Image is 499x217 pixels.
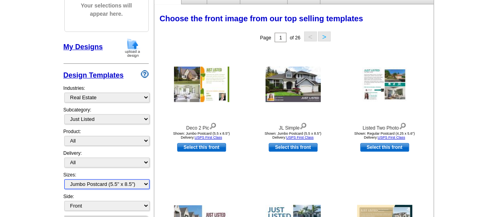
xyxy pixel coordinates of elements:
[209,121,217,130] img: view design details
[318,32,331,41] button: >
[64,81,149,106] div: Industries:
[250,121,336,132] div: JL Simple
[299,121,307,130] img: view design details
[250,132,336,139] div: Shown: Jumbo Postcard (5.5 x 8.5") Delivery:
[174,67,229,102] img: Deco 2 Pic
[265,67,321,102] img: JL Simple
[64,128,149,150] div: Product:
[177,143,226,152] a: use this design
[341,34,499,217] iframe: LiveChat chat widget
[141,70,149,78] img: design-wizard-help-icon.png
[158,121,245,132] div: Deco 2 Pic
[160,14,363,23] span: Choose the front image from our top selling templates
[122,38,143,58] img: upload-design
[64,71,124,79] a: Design Templates
[194,135,222,139] a: USPS First Class
[64,193,149,211] div: Side:
[286,135,314,139] a: USPS First Class
[64,106,149,128] div: Subcategory:
[64,150,149,171] div: Delivery:
[64,171,149,193] div: Sizes:
[290,35,300,41] span: of 26
[260,35,271,41] span: Page
[64,43,103,51] a: My Designs
[304,32,317,41] button: <
[269,143,318,152] a: use this design
[158,132,245,139] div: Shown: Jumbo Postcard (5.5 x 8.5") Delivery:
